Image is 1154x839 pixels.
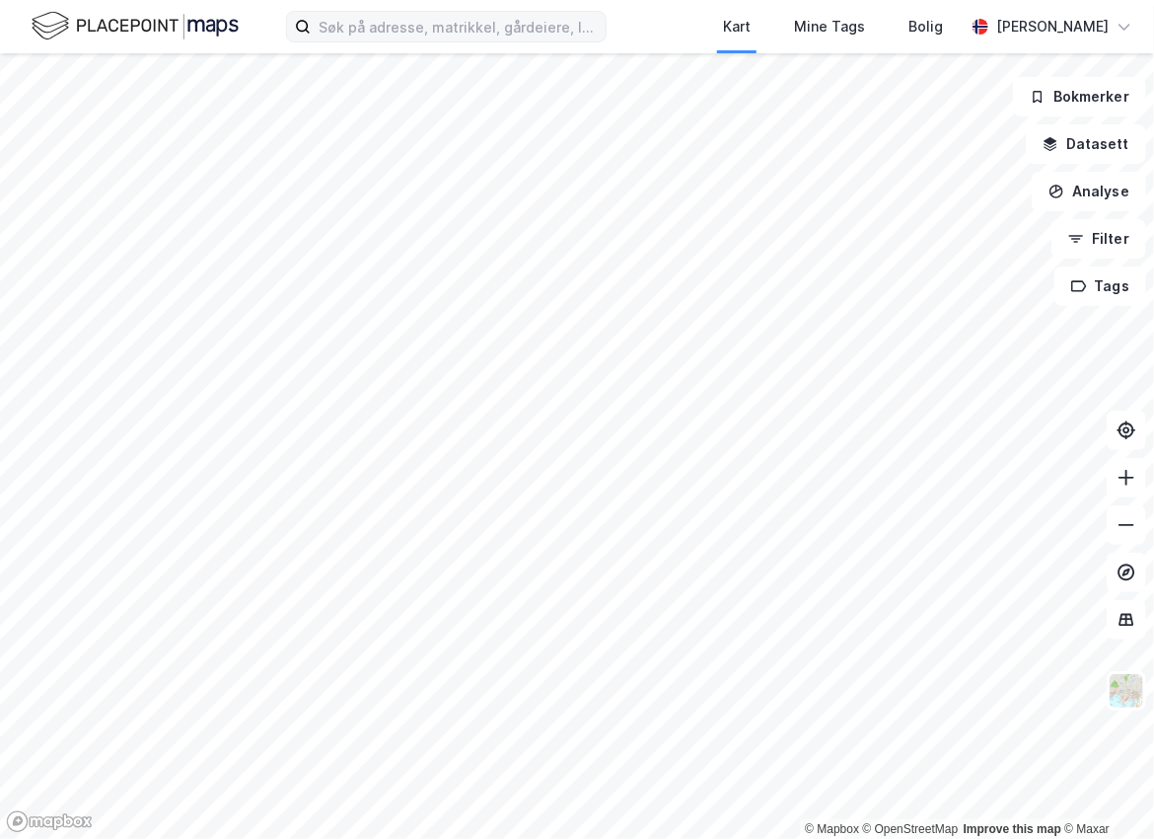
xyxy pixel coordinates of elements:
[964,822,1061,836] a: Improve this map
[6,810,93,833] a: Mapbox homepage
[1026,124,1146,164] button: Datasett
[1051,219,1146,259] button: Filter
[1054,267,1146,306] button: Tags
[723,15,751,38] div: Kart
[1013,77,1146,116] button: Bokmerker
[1055,744,1154,839] div: Kontrollprogram for chat
[1108,672,1145,710] img: Z
[863,822,959,836] a: OpenStreetMap
[1032,172,1146,211] button: Analyse
[32,9,239,43] img: logo.f888ab2527a4732fd821a326f86c7f29.svg
[311,12,606,41] input: Søk på adresse, matrikkel, gårdeiere, leietakere eller personer
[996,15,1109,38] div: [PERSON_NAME]
[794,15,865,38] div: Mine Tags
[908,15,943,38] div: Bolig
[805,822,859,836] a: Mapbox
[1055,744,1154,839] iframe: Chat Widget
